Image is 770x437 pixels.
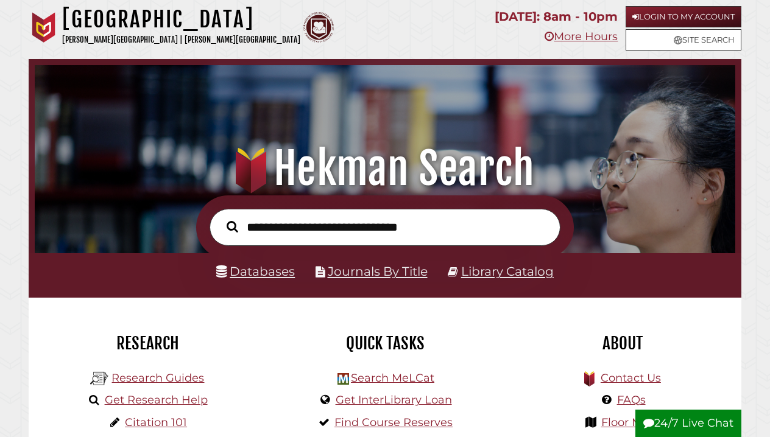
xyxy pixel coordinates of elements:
a: Databases [216,264,295,279]
a: Research Guides [111,371,204,385]
h2: Quick Tasks [275,333,495,354]
button: Search [221,218,244,236]
h1: Hekman Search [46,142,724,195]
img: Calvin Theological Seminary [303,12,334,43]
p: [DATE]: 8am - 10pm [495,6,618,27]
a: More Hours [545,30,618,43]
a: FAQs [617,393,646,407]
a: Floor Maps [601,416,662,429]
a: Login to My Account [626,6,741,27]
a: Find Course Reserves [334,416,453,429]
img: Calvin University [29,12,59,43]
a: Search MeLCat [351,371,434,385]
img: Hekman Library Logo [90,369,108,388]
p: [PERSON_NAME][GEOGRAPHIC_DATA] | [PERSON_NAME][GEOGRAPHIC_DATA] [62,33,300,47]
h1: [GEOGRAPHIC_DATA] [62,6,300,33]
a: Get Research Help [105,393,208,407]
a: Contact Us [601,371,661,385]
h2: About [513,333,732,354]
h2: Research [38,333,257,354]
a: Citation 101 [125,416,187,429]
a: Get InterLibrary Loan [336,393,452,407]
a: Journals By Title [328,264,428,279]
i: Search [227,220,238,232]
a: Library Catalog [461,264,554,279]
a: Site Search [626,29,741,51]
img: Hekman Library Logo [337,373,349,385]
